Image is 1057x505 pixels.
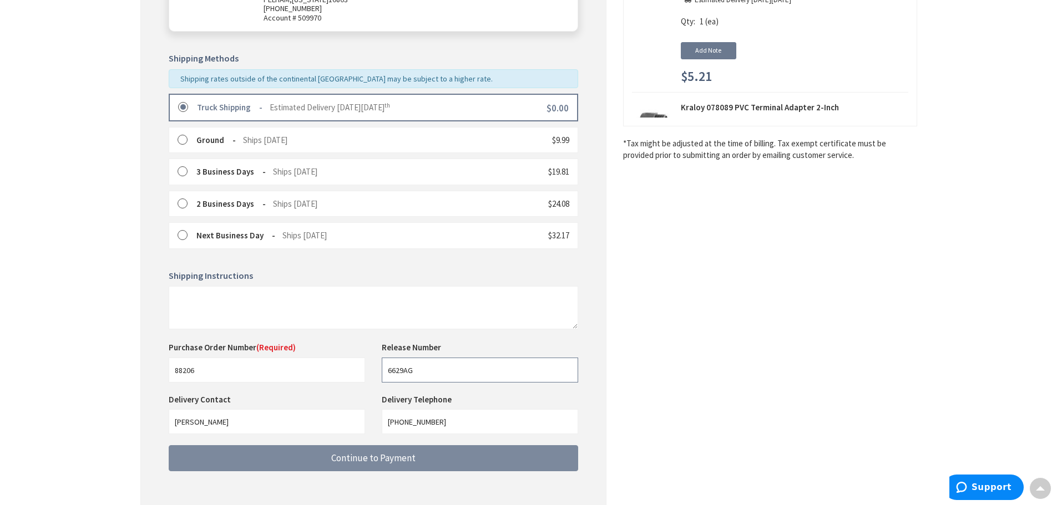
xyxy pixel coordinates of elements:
span: Continue to Payment [331,452,416,464]
span: $24.08 [548,198,569,209]
span: Shipping rates outside of the continental [GEOGRAPHIC_DATA] may be subject to a higher rate. [180,74,493,84]
img: Kraloy 078089 PVC Terminal Adapter 2-Inch [636,106,671,140]
input: Purchase Order Number [169,358,365,382]
span: $5.21 [681,69,712,84]
span: $32.17 [548,230,569,241]
span: [PHONE_NUMBER] [264,3,322,13]
span: $19.81 [548,166,569,177]
iframe: Opens a widget where you can find more information [949,475,1024,502]
: *Tax might be adjusted at the time of billing. Tax exempt certificate must be provided prior to s... [623,137,917,161]
span: $0.00 [547,102,569,114]
strong: Kraloy 078089 PVC Terminal Adapter 2-Inch [681,101,908,113]
strong: Next Business Day [196,230,275,241]
span: Shipping Instructions [169,270,253,281]
span: Ships [DATE] [243,135,287,145]
span: (ea) [705,16,719,27]
button: Continue to Payment [169,445,578,471]
span: Ships [DATE] [282,230,327,241]
label: Release Number [382,341,441,353]
strong: 3 Business Days [196,166,266,177]
sup: th [385,101,390,109]
span: Qty [681,16,694,27]
label: Purchase Order Number [169,341,296,353]
label: Delivery Contact [169,394,234,405]
span: Estimated Delivery [DATE][DATE] [270,102,390,113]
strong: Ground [196,135,236,145]
strong: Truck Shipping [197,102,262,113]
span: Ships [DATE] [273,166,317,177]
span: 1 [700,16,704,27]
label: Delivery Telephone [382,394,454,405]
span: Ships [DATE] [273,198,317,209]
h5: Shipping Methods [169,54,578,64]
span: Account # 509970 [264,13,558,23]
input: Release Number [382,358,578,382]
strong: 2 Business Days [196,198,266,209]
span: (Required) [256,342,296,353]
span: $9.99 [552,135,569,145]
